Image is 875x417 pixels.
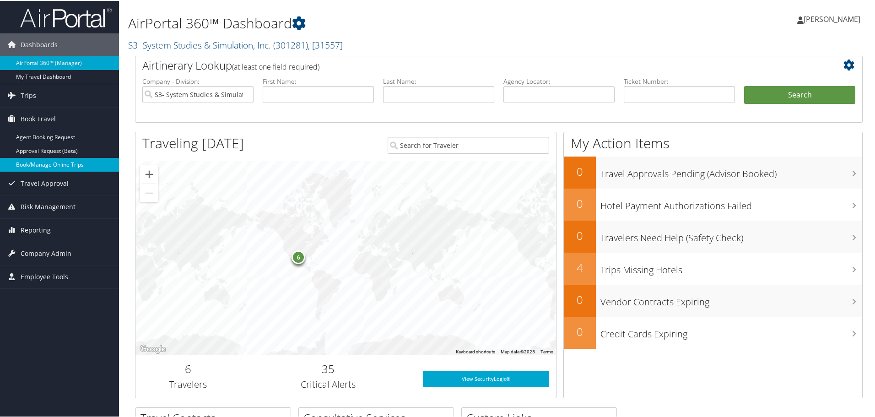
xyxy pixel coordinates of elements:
[20,6,112,27] img: airportal-logo.png
[797,5,870,32] a: [PERSON_NAME]
[804,13,860,23] span: [PERSON_NAME]
[128,38,343,50] a: S3- System Studies & Simulation, Inc.
[232,61,319,71] span: (at least one field required)
[503,76,615,85] label: Agency Locator:
[388,136,549,153] input: Search for Traveler
[600,194,862,211] h3: Hotel Payment Authorizations Failed
[21,265,68,287] span: Employee Tools
[600,162,862,179] h3: Travel Approvals Pending (Advisor Booked)
[600,290,862,308] h3: Vendor Contracts Expiring
[540,348,553,353] a: Terms (opens in new tab)
[142,76,254,85] label: Company - Division:
[564,252,862,284] a: 4Trips Missing Hotels
[564,323,596,339] h2: 0
[564,291,596,307] h2: 0
[142,377,234,390] h3: Travelers
[142,133,244,152] h1: Traveling [DATE]
[564,284,862,316] a: 0Vendor Contracts Expiring
[564,220,862,252] a: 0Travelers Need Help (Safety Check)
[600,258,862,276] h3: Trips Missing Hotels
[564,316,862,348] a: 0Credit Cards Expiring
[564,259,596,275] h2: 4
[501,348,535,353] span: Map data ©2025
[142,360,234,376] h2: 6
[142,57,795,72] h2: Airtinerary Lookup
[383,76,494,85] label: Last Name:
[21,107,56,130] span: Book Travel
[21,218,51,241] span: Reporting
[273,38,308,50] span: ( 301281 )
[564,156,862,188] a: 0Travel Approvals Pending (Advisor Booked)
[263,76,374,85] label: First Name:
[600,322,862,340] h3: Credit Cards Expiring
[744,85,855,103] button: Search
[21,241,71,264] span: Company Admin
[564,133,862,152] h1: My Action Items
[21,195,76,217] span: Risk Management
[21,83,36,106] span: Trips
[308,38,343,50] span: , [ 31557 ]
[292,249,305,263] div: 6
[624,76,735,85] label: Ticket Number:
[423,370,549,386] a: View SecurityLogic®
[138,342,168,354] img: Google
[564,163,596,179] h2: 0
[564,227,596,243] h2: 0
[600,226,862,244] h3: Travelers Need Help (Safety Check)
[456,348,495,354] button: Keyboard shortcuts
[138,342,168,354] a: Open this area in Google Maps (opens a new window)
[564,188,862,220] a: 0Hotel Payment Authorizations Failed
[248,360,409,376] h2: 35
[21,32,58,55] span: Dashboards
[140,183,158,201] button: Zoom out
[21,171,69,194] span: Travel Approval
[248,377,409,390] h3: Critical Alerts
[564,195,596,211] h2: 0
[140,164,158,183] button: Zoom in
[128,13,622,32] h1: AirPortal 360™ Dashboard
